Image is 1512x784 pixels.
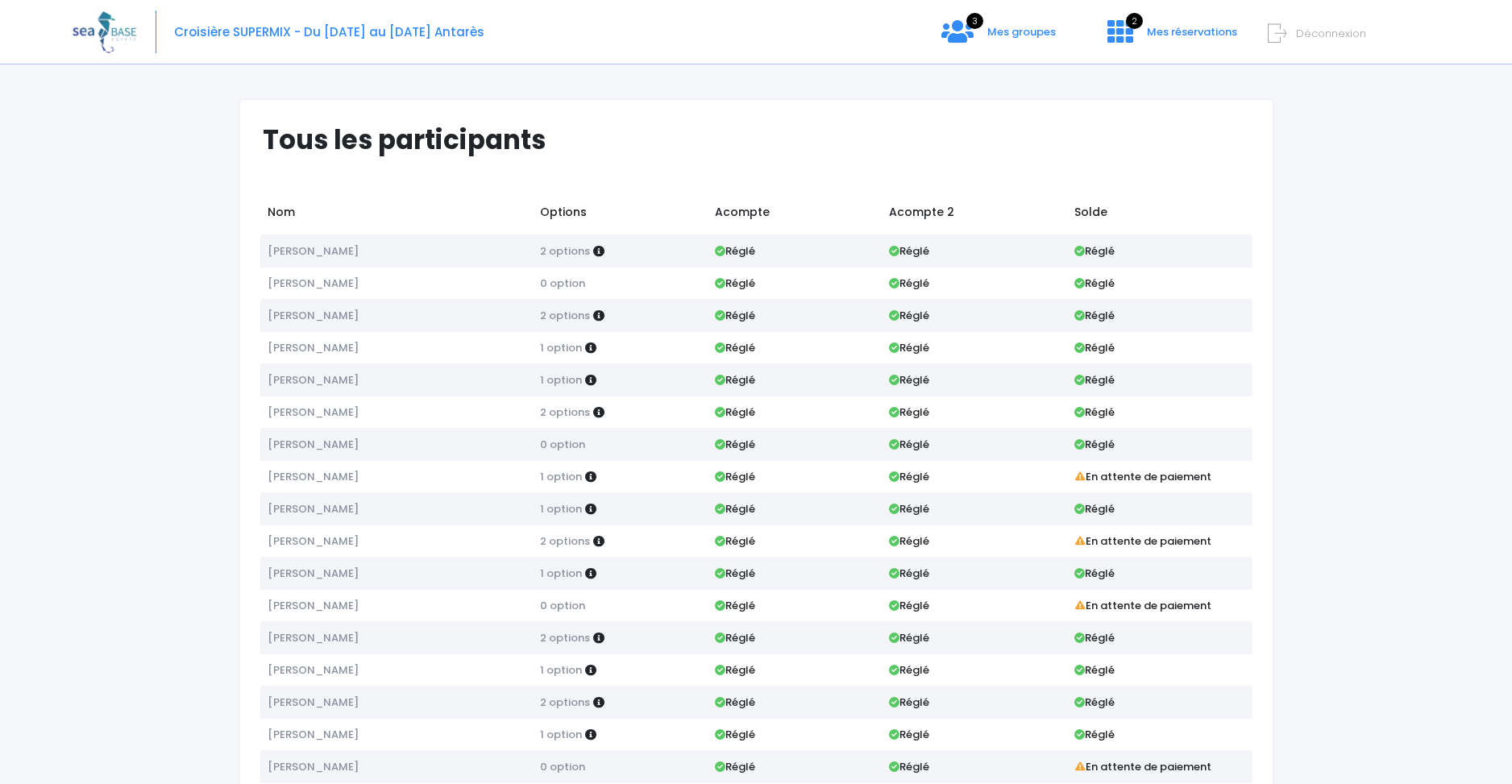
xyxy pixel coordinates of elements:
strong: Réglé [889,695,929,710]
strong: Réglé [1074,308,1115,323]
span: [PERSON_NAME] [268,759,359,774]
strong: Réglé [889,308,929,323]
strong: Réglé [715,630,755,645]
span: [PERSON_NAME] [268,404,359,420]
strong: Réglé [715,727,755,742]
strong: Réglé [715,566,755,581]
strong: Réglé [1074,340,1115,355]
strong: En attente de paiement [1074,759,1211,774]
strong: Réglé [889,566,929,581]
span: 0 option [540,598,585,613]
strong: Réglé [889,340,929,355]
td: Acompte 2 [882,196,1067,234]
strong: Réglé [1074,372,1115,388]
strong: Réglé [889,276,929,291]
span: [PERSON_NAME] [268,727,359,742]
strong: Réglé [1074,501,1115,516]
strong: En attente de paiement [1074,469,1211,484]
strong: Réglé [715,533,755,549]
span: 2 options [540,308,590,323]
strong: En attente de paiement [1074,533,1211,549]
span: [PERSON_NAME] [268,501,359,516]
strong: Réglé [889,404,929,420]
span: 2 options [540,695,590,710]
span: [PERSON_NAME] [268,308,359,323]
span: [PERSON_NAME] [268,469,359,484]
span: [PERSON_NAME] [268,243,359,259]
span: 1 option [540,662,582,678]
strong: Réglé [889,662,929,678]
strong: Réglé [1074,662,1115,678]
span: Mes réservations [1147,24,1237,39]
span: 1 option [540,372,582,388]
span: [PERSON_NAME] [268,340,359,355]
strong: Réglé [889,469,929,484]
span: 1 option [540,501,582,516]
span: [PERSON_NAME] [268,598,359,613]
span: 0 option [540,759,585,774]
strong: Réglé [715,501,755,516]
strong: Réglé [889,372,929,388]
strong: Réglé [715,243,755,259]
strong: Réglé [715,437,755,452]
strong: Réglé [889,727,929,742]
td: Options [533,196,707,234]
strong: Réglé [1074,630,1115,645]
strong: Réglé [715,372,755,388]
strong: En attente de paiement [1074,598,1211,613]
span: [PERSON_NAME] [268,276,359,291]
span: 2 options [540,404,590,420]
span: 1 option [540,566,582,581]
strong: Réglé [715,759,755,774]
span: [PERSON_NAME] [268,695,359,710]
span: [PERSON_NAME] [268,630,359,645]
span: [PERSON_NAME] [268,533,359,549]
strong: Réglé [889,759,929,774]
strong: Réglé [889,630,929,645]
strong: Réglé [715,695,755,710]
span: [PERSON_NAME] [268,662,359,678]
span: 3 [966,13,983,29]
span: [PERSON_NAME] [268,566,359,581]
strong: Réglé [715,308,755,323]
td: Nom [260,196,533,234]
strong: Réglé [1074,695,1115,710]
strong: Réglé [1074,404,1115,420]
strong: Réglé [1074,437,1115,452]
strong: Réglé [715,276,755,291]
a: 2 Mes réservations [1095,30,1247,45]
strong: Réglé [1074,727,1115,742]
span: Déconnexion [1296,26,1366,41]
span: 1 option [540,340,582,355]
span: 2 [1126,13,1143,29]
strong: Réglé [1074,566,1115,581]
span: 1 option [540,469,582,484]
span: 2 options [540,243,590,259]
span: 0 option [540,437,585,452]
strong: Réglé [715,662,755,678]
strong: Réglé [715,469,755,484]
td: Acompte [707,196,881,234]
span: 2 options [540,630,590,645]
span: 0 option [540,276,585,291]
strong: Réglé [1074,243,1115,259]
span: 1 option [540,727,582,742]
strong: Réglé [889,598,929,613]
span: [PERSON_NAME] [268,372,359,388]
strong: Réglé [715,598,755,613]
td: Solde [1066,196,1252,234]
strong: Réglé [715,404,755,420]
span: Croisière SUPERMIX - Du [DATE] au [DATE] Antarès [174,23,484,40]
a: 3 Mes groupes [928,30,1069,45]
strong: Réglé [889,501,929,516]
span: 2 options [540,533,590,549]
strong: Réglé [889,533,929,549]
h1: Tous les participants [263,124,1265,156]
strong: Réglé [889,437,929,452]
strong: Réglé [889,243,929,259]
strong: Réglé [1074,276,1115,291]
strong: Réglé [715,340,755,355]
span: [PERSON_NAME] [268,437,359,452]
span: Mes groupes [987,24,1056,39]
